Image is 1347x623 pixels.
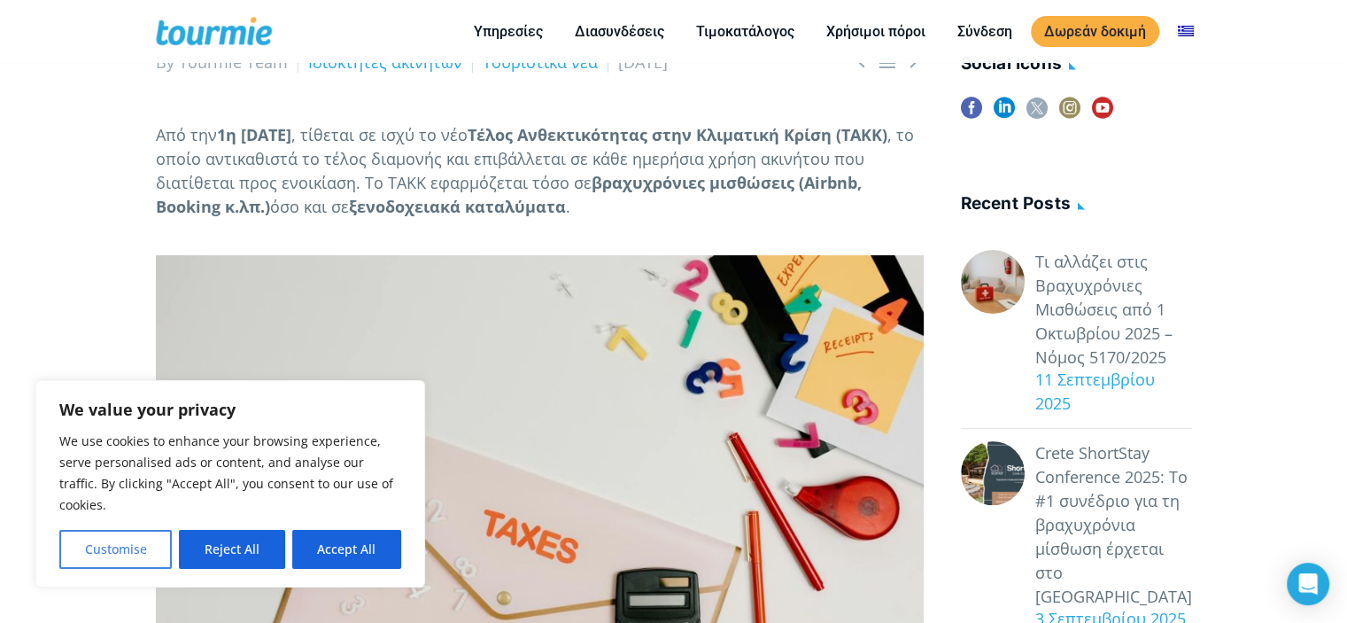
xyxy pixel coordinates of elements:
[217,124,291,145] b: 1η [DATE]
[156,124,914,193] span: , το οποίο αντικαθιστά το τέλος διαμονής και επιβάλλεται σε κάθε ημερήσια χρήση ακινήτου που διατ...
[961,97,982,130] a: facebook
[1031,16,1159,47] a: Δωρεάν δοκιμή
[270,196,349,217] span: όσο και σε
[566,196,570,217] span: .
[994,97,1015,130] a: linkedin
[1287,563,1329,605] div: Open Intercom Messenger
[59,530,172,569] button: Customise
[944,20,1026,43] a: Σύνδεση
[1092,97,1113,130] a: youtube
[291,124,468,145] span: , τίθεται σε ισχύ το νέο
[59,431,401,516] p: We use cookies to enhance your browsing experience, serve personalised ads or content, and analys...
[961,191,1192,220] h4: Recent posts
[468,124,887,145] b: Τέλος Ανθεκτικότητας στην Κλιματική Κρίση (ΤΑΚΚ)
[561,20,677,43] a: Διασυνδέσεις
[1035,250,1192,370] a: Τι αλλάζει στις Βραχυχρόνιες Μισθώσεις από 1 Οκτωβρίου 2025 – Νόμος 5170/2025
[813,20,939,43] a: Χρήσιμοι πόροι
[1025,368,1192,416] div: 11 Σεπτεμβρίου 2025
[349,196,566,217] b: ξενοδοχειακά καταλύματα
[156,124,217,145] span: Από την
[683,20,808,43] a: Τιμοκατάλογος
[1026,97,1048,130] a: twitter
[1035,441,1192,609] a: Crete ShortStay Conference 2025: Το #1 συνέδριο για τη βραχυχρόνια μίσθωση έρχεται στο [GEOGRAPHI...
[461,20,556,43] a: Υπηρεσίες
[59,399,401,420] p: We value your privacy
[961,51,1192,80] h4: social icons
[292,530,401,569] button: Accept All
[1059,97,1080,130] a: instagram
[179,530,284,569] button: Reject All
